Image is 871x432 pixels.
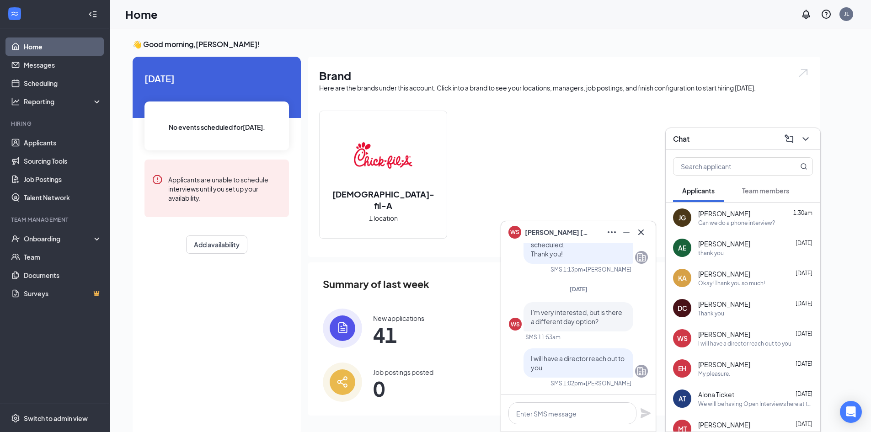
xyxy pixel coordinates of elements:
[673,134,689,144] h3: Chat
[782,132,796,146] button: ComposeMessage
[24,266,102,284] a: Documents
[604,225,619,240] button: Ellipses
[125,6,158,22] h1: Home
[634,225,648,240] button: Cross
[796,360,812,367] span: [DATE]
[796,300,812,307] span: [DATE]
[24,152,102,170] a: Sourcing Tools
[673,158,782,175] input: Search applicant
[88,10,97,19] svg: Collapse
[133,39,820,49] h3: 👋 Good morning, [PERSON_NAME] !
[698,400,813,408] div: We will be having Open Interviews here at the store [DATE] from 9a-11:30am and from 2pm to 5:30pm...
[800,133,811,144] svg: ChevronDown
[24,414,88,423] div: Switch to admin view
[640,408,651,419] svg: Plane
[698,269,750,278] span: [PERSON_NAME]
[319,68,809,83] h1: Brand
[11,234,20,243] svg: UserCheck
[373,368,433,377] div: Job postings posted
[679,213,686,222] div: JG
[323,309,362,348] img: icon
[373,380,433,397] span: 0
[742,187,789,195] span: Team members
[679,394,686,403] div: AT
[152,174,163,185] svg: Error
[698,330,750,339] span: [PERSON_NAME]
[698,279,765,287] div: Okay! Thank you so much!
[678,304,687,313] div: DC
[24,56,102,74] a: Messages
[636,366,647,377] svg: Company
[531,308,622,325] span: I'm very interested, but is there a different day option?
[844,10,849,18] div: JL
[531,354,625,372] span: I will have a director reach out to you
[24,284,102,303] a: SurveysCrown
[11,414,20,423] svg: Settings
[583,379,631,387] span: • [PERSON_NAME]
[525,333,561,341] div: SMS 11:53am
[11,120,100,128] div: Hiring
[796,240,812,246] span: [DATE]
[840,401,862,423] div: Open Intercom Messenger
[698,390,734,399] span: Alona Ticket
[801,9,812,20] svg: Notifications
[636,252,647,263] svg: Company
[796,270,812,277] span: [DATE]
[511,320,520,328] div: WS
[821,9,832,20] svg: QuestionInfo
[24,248,102,266] a: Team
[796,390,812,397] span: [DATE]
[698,219,775,227] div: Can we do a phone interview?
[678,273,687,283] div: KA
[11,97,20,106] svg: Analysis
[682,187,715,195] span: Applicants
[698,420,750,429] span: [PERSON_NAME]
[698,309,724,317] div: Thank you
[24,133,102,152] a: Applicants
[320,188,447,211] h2: [DEMOGRAPHIC_DATA]-fil-A
[169,122,265,132] span: No events scheduled for [DATE] .
[698,360,750,369] span: [PERSON_NAME]
[698,340,791,347] div: I will have a director reach out to you
[796,421,812,427] span: [DATE]
[10,9,19,18] svg: WorkstreamLogo
[24,170,102,188] a: Job Postings
[186,235,247,254] button: Add availability
[550,266,583,273] div: SMS 1:13pm
[678,243,686,252] div: AE
[698,299,750,309] span: [PERSON_NAME]
[11,216,100,224] div: Team Management
[570,286,588,293] span: [DATE]
[323,276,429,292] span: Summary of last week
[793,209,812,216] span: 1:30am
[373,326,424,343] span: 41
[24,37,102,56] a: Home
[698,370,730,378] div: My pleasure.
[24,74,102,92] a: Scheduling
[24,97,102,106] div: Reporting
[168,174,282,203] div: Applicants are unable to schedule interviews until you set up your availability.
[319,83,809,92] div: Here are the brands under this account. Click into a brand to see your locations, managers, job p...
[797,68,809,78] img: open.6027fd2a22e1237b5b06.svg
[583,266,631,273] span: • [PERSON_NAME]
[698,209,750,218] span: [PERSON_NAME]
[796,330,812,337] span: [DATE]
[373,314,424,323] div: New applications
[24,188,102,207] a: Talent Network
[636,227,647,238] svg: Cross
[678,364,686,373] div: EH
[784,133,795,144] svg: ComposeMessage
[323,363,362,402] img: icon
[525,227,589,237] span: [PERSON_NAME] [PERSON_NAME]
[619,225,634,240] button: Minimize
[24,234,94,243] div: Onboarding
[677,334,688,343] div: WS
[144,71,289,85] span: [DATE]
[698,249,724,257] div: thank you
[800,163,807,170] svg: MagnifyingGlass
[354,126,412,185] img: Chick-fil-A
[798,132,813,146] button: ChevronDown
[606,227,617,238] svg: Ellipses
[698,239,750,248] span: [PERSON_NAME]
